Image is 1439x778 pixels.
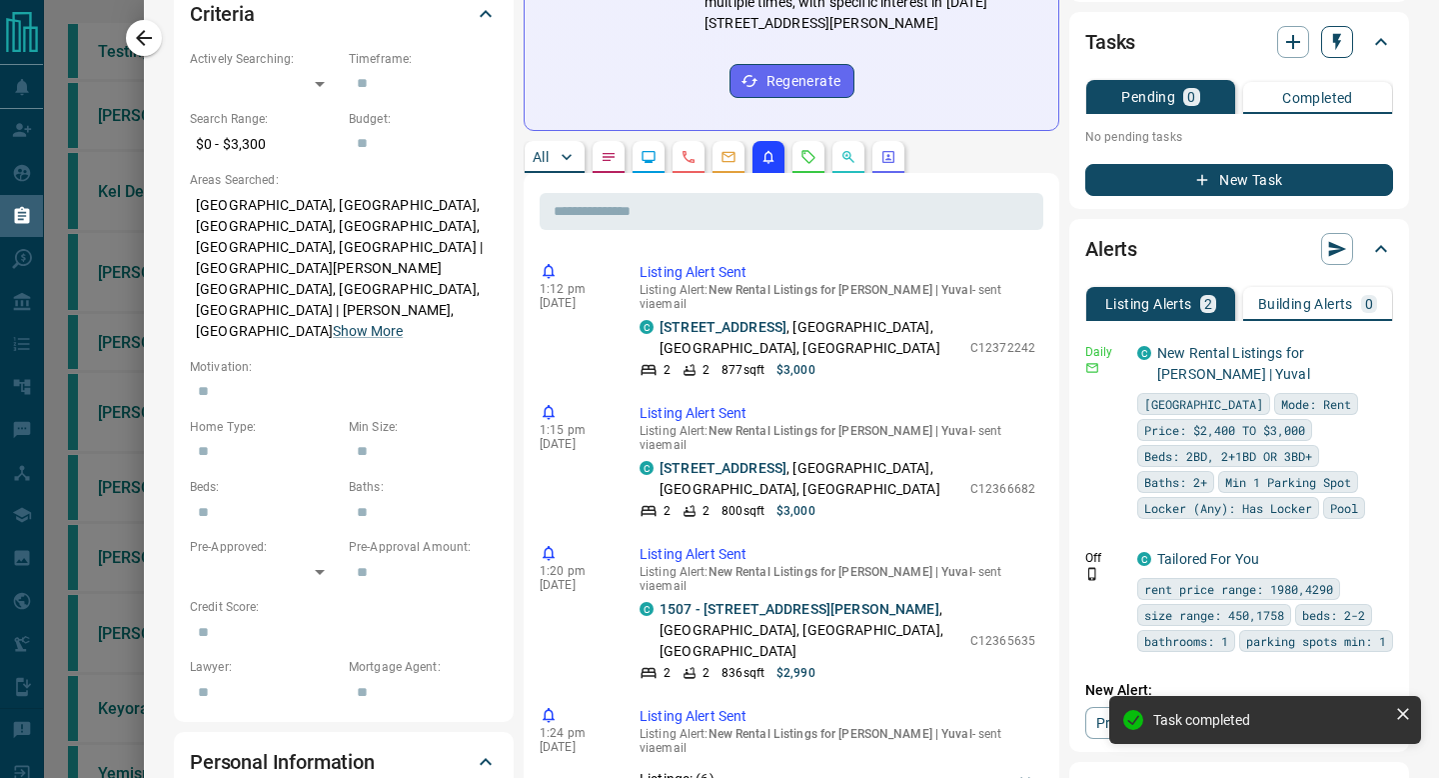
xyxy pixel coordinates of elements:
[664,664,671,682] p: 2
[349,478,498,496] p: Baths:
[1144,446,1312,466] span: Beds: 2BD, 2+1BD OR 3BD+
[640,565,1035,593] p: Listing Alert : - sent via email
[1330,498,1358,518] span: Pool
[533,150,549,164] p: All
[190,171,498,189] p: Areas Searched:
[349,658,498,676] p: Mortgage Agent:
[703,502,710,520] p: 2
[880,149,896,165] svg: Agent Actions
[640,727,1035,755] p: Listing Alert : - sent via email
[681,149,697,165] svg: Calls
[640,262,1035,283] p: Listing Alert Sent
[709,283,972,297] span: New Rental Listings for [PERSON_NAME] | Yuval
[640,283,1035,311] p: Listing Alert : - sent via email
[664,361,671,379] p: 2
[709,424,972,438] span: New Rental Listings for [PERSON_NAME] | Yuval
[1137,552,1151,566] div: condos.ca
[190,50,339,68] p: Actively Searching:
[660,601,939,617] a: 1507 - [STREET_ADDRESS][PERSON_NAME]
[640,403,1035,424] p: Listing Alert Sent
[1302,605,1365,625] span: beds: 2-2
[640,706,1035,727] p: Listing Alert Sent
[190,746,375,778] h2: Personal Information
[1085,567,1099,581] svg: Push Notification Only
[190,358,498,376] p: Motivation:
[840,149,856,165] svg: Opportunities
[1157,551,1259,567] a: Tailored For You
[1144,605,1284,625] span: size range: 450,1758
[1144,579,1333,599] span: rent price range: 1980,4290
[721,664,764,682] p: 836 sqft
[1085,122,1393,152] p: No pending tasks
[729,64,854,98] button: Regenerate
[349,110,498,128] p: Budget:
[1144,631,1228,651] span: bathrooms: 1
[760,149,776,165] svg: Listing Alerts
[190,538,339,556] p: Pre-Approved:
[1085,225,1393,273] div: Alerts
[1204,297,1212,311] p: 2
[540,437,610,451] p: [DATE]
[540,726,610,740] p: 1:24 pm
[703,664,710,682] p: 2
[660,599,960,662] p: , [GEOGRAPHIC_DATA], [GEOGRAPHIC_DATA], [GEOGRAPHIC_DATA]
[349,538,498,556] p: Pre-Approval Amount:
[190,189,498,348] p: [GEOGRAPHIC_DATA], [GEOGRAPHIC_DATA], [GEOGRAPHIC_DATA], [GEOGRAPHIC_DATA], [GEOGRAPHIC_DATA], [G...
[1281,394,1351,414] span: Mode: Rent
[190,128,339,161] p: $0 - $3,300
[190,598,498,616] p: Credit Score:
[641,149,657,165] svg: Lead Browsing Activity
[1153,712,1387,728] div: Task completed
[1144,472,1207,492] span: Baths: 2+
[970,480,1035,498] p: C12366682
[540,740,610,754] p: [DATE]
[1085,549,1125,567] p: Off
[601,149,617,165] svg: Notes
[1121,90,1175,104] p: Pending
[540,578,610,592] p: [DATE]
[1157,345,1310,382] a: New Rental Listings for [PERSON_NAME] | Yuval
[1085,680,1393,701] p: New Alert:
[1246,631,1386,651] span: parking spots min: 1
[1085,233,1137,265] h2: Alerts
[1282,91,1353,105] p: Completed
[970,632,1035,650] p: C12365635
[1144,420,1305,440] span: Price: $2,400 TO $3,000
[776,502,815,520] p: $3,000
[1085,164,1393,196] button: New Task
[1187,90,1195,104] p: 0
[703,361,710,379] p: 2
[540,423,610,437] p: 1:15 pm
[1085,707,1188,739] a: Property
[1085,343,1125,361] p: Daily
[540,282,610,296] p: 1:12 pm
[190,658,339,676] p: Lawyer:
[776,361,815,379] p: $3,000
[1144,394,1263,414] span: [GEOGRAPHIC_DATA]
[800,149,816,165] svg: Requests
[1225,472,1351,492] span: Min 1 Parking Spot
[333,321,403,342] button: Show More
[660,319,786,335] a: [STREET_ADDRESS]
[540,564,610,578] p: 1:20 pm
[1365,297,1373,311] p: 0
[540,296,610,310] p: [DATE]
[1144,498,1312,518] span: Locker (Any): Has Locker
[660,460,786,476] a: [STREET_ADDRESS]
[709,727,972,741] span: New Rental Listings for [PERSON_NAME] | Yuval
[664,502,671,520] p: 2
[640,544,1035,565] p: Listing Alert Sent
[970,339,1035,357] p: C12372242
[1085,361,1099,375] svg: Email
[640,320,654,334] div: condos.ca
[640,424,1035,452] p: Listing Alert : - sent via email
[640,461,654,475] div: condos.ca
[660,458,960,500] p: , [GEOGRAPHIC_DATA], [GEOGRAPHIC_DATA], [GEOGRAPHIC_DATA]
[660,317,960,359] p: , [GEOGRAPHIC_DATA], [GEOGRAPHIC_DATA], [GEOGRAPHIC_DATA]
[721,361,764,379] p: 877 sqft
[190,478,339,496] p: Beds:
[1105,297,1192,311] p: Listing Alerts
[190,110,339,128] p: Search Range:
[349,418,498,436] p: Min Size:
[640,602,654,616] div: condos.ca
